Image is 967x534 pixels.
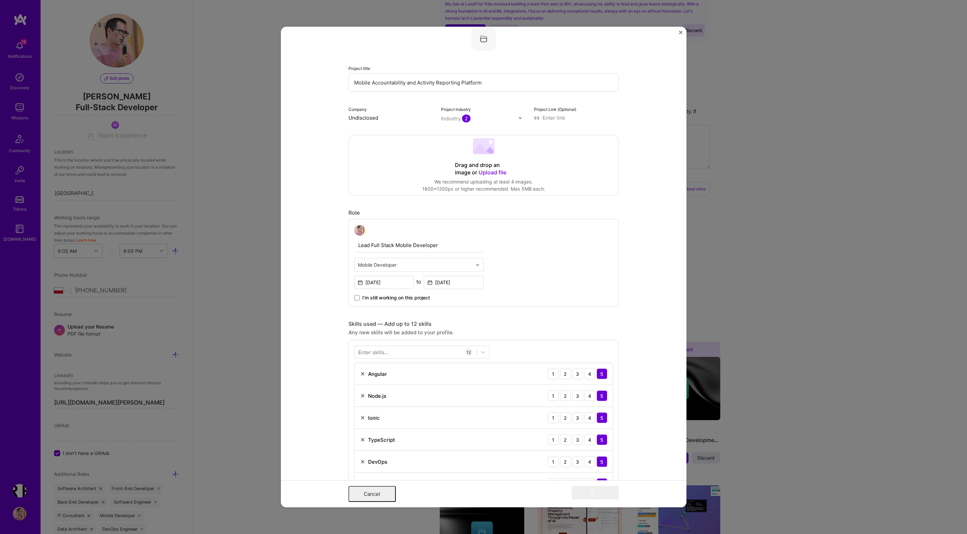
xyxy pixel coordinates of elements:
[597,434,607,445] div: 5
[479,169,506,176] span: Upload file
[354,276,414,289] input: Date
[354,238,484,252] input: Role Name
[348,66,370,71] label: Project title
[368,414,380,421] div: Ionic
[597,478,607,489] div: 5
[422,178,545,185] div: We recommend uploading at least 4 images.
[441,115,470,122] div: Industry
[360,459,365,464] img: Remove
[584,478,595,489] div: 4
[348,114,433,121] input: Enter name or website
[584,368,595,379] div: 4
[548,434,559,445] div: 1
[368,458,387,465] div: DevOps
[360,371,365,377] img: Remove
[348,320,619,327] div: Skills used — Add up to 12 skills
[584,390,595,401] div: 4
[584,412,595,423] div: 4
[348,135,619,196] div: Drag and drop an image or Upload fileWe recommend uploading at least 4 images.1600x1200px or high...
[534,107,576,112] label: Project Link (Optional)
[348,486,396,502] button: Cancel
[548,390,559,401] div: 1
[597,456,607,467] div: 5
[358,349,389,356] div: Enter skills...
[360,415,365,420] img: Remove
[368,436,395,443] div: TypeScript
[360,393,365,398] img: Remove
[572,478,583,489] div: 3
[572,456,583,467] div: 3
[584,434,595,445] div: 4
[584,456,595,467] div: 4
[560,368,571,379] div: 2
[548,456,559,467] div: 1
[679,31,682,38] button: Close
[465,348,473,356] div: 12
[560,390,571,401] div: 2
[560,412,571,423] div: 2
[416,278,421,285] div: to
[548,412,559,423] div: 1
[424,276,484,289] input: Date
[560,434,571,445] div: 2
[476,263,480,267] img: drop icon
[462,115,470,122] span: 2
[422,185,545,192] div: 1600x1200px or higher recommended. Max 5MB each.
[348,329,619,336] div: Any new skills will be added to your profile.
[348,73,619,92] input: Enter the name of the project
[572,368,583,379] div: 3
[441,107,471,112] label: Project industry
[368,392,386,399] div: Node.js
[572,390,583,401] div: 3
[572,434,583,445] div: 3
[597,368,607,379] div: 5
[472,27,496,51] img: Company logo
[534,114,619,121] input: Enter link
[368,370,387,378] div: Angular
[597,412,607,423] div: 5
[360,437,365,442] img: Remove
[348,209,619,216] div: Role
[518,116,522,120] img: drop icon
[572,412,583,423] div: 3
[548,478,559,489] div: 1
[560,478,571,489] div: 2
[597,390,607,401] div: 5
[560,456,571,467] div: 2
[348,107,367,112] label: Company
[548,368,559,379] div: 1
[362,294,430,301] span: I’m still working on this project
[455,162,512,176] div: Drag and drop an image or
